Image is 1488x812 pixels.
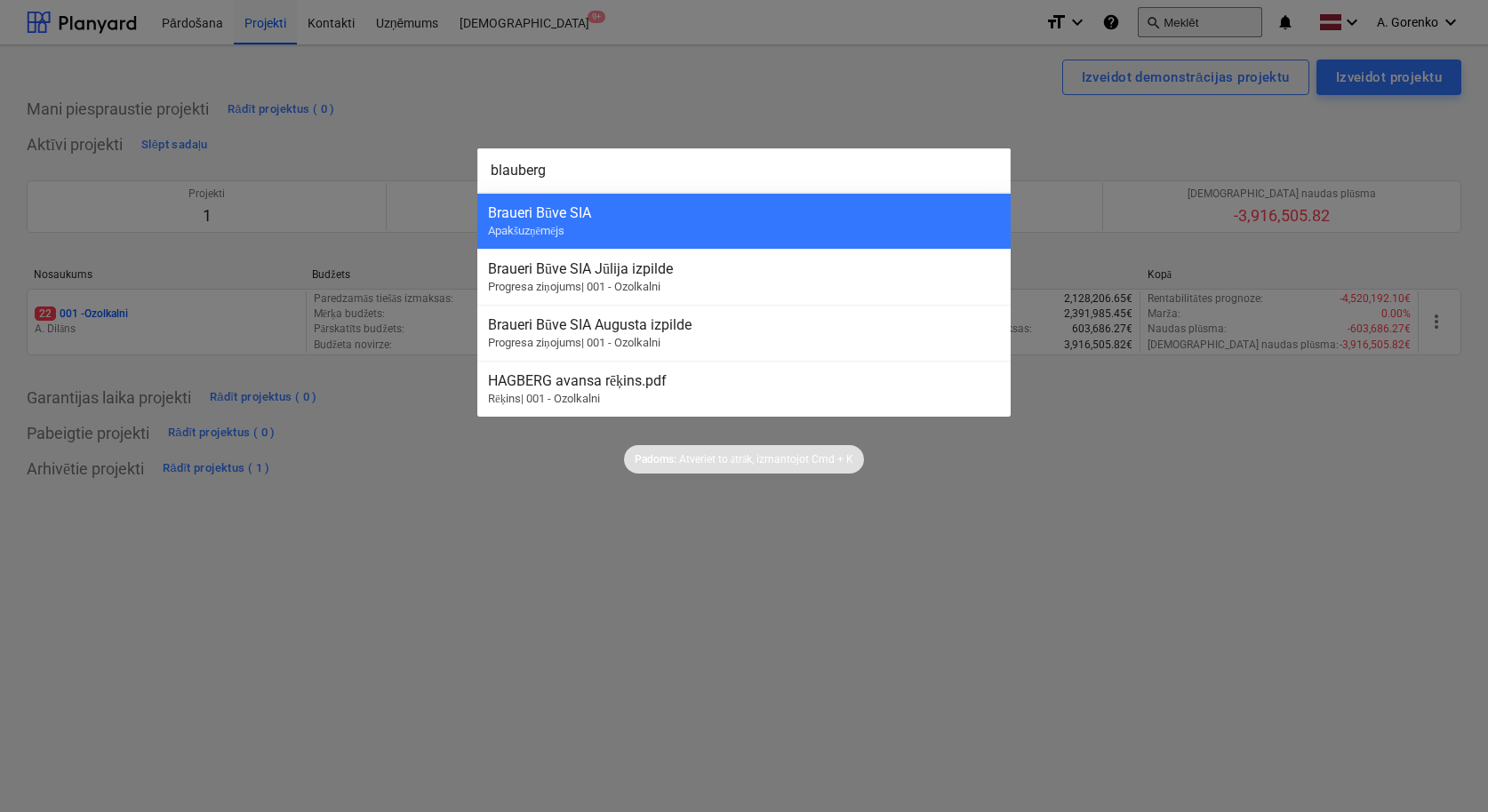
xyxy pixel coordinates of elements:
[488,204,1000,221] div: Braueri Būve SIA
[477,361,1011,417] div: HAGBERG avansa rēķins.pdfRēķins| 001 - Ozolkalni
[488,260,1000,277] div: Braueri Būve SIA Jūlija izpilde
[488,316,1000,333] div: Braueri Būve SIA Augusta izpilde
[635,452,676,467] p: Padoms:
[477,148,1011,193] input: Meklēt projektus, rindas, līgumus, progresa ziņojumus, apakšuzņēmējus ...
[488,336,660,349] span: Progresa ziņojums | 001 - Ozolkalni
[679,452,810,467] p: Atveriet to ātrāk, izmantojot
[477,249,1011,305] div: Braueri Būve SIA Jūlija izpildeProgresa ziņojums| 001 - Ozolkalni
[812,452,853,467] p: Cmd + K
[488,372,1000,389] div: HAGBERG avansa rēķins.pdf
[488,280,660,293] span: Progresa ziņojums | 001 - Ozolkalni
[488,224,564,237] span: Apakšuzņēmējs
[477,305,1011,361] div: Braueri Būve SIA Augusta izpildeProgresa ziņojums| 001 - Ozolkalni
[488,392,600,405] span: Rēķins | 001 - Ozolkalni
[624,445,865,474] div: Padoms:Atveriet to ātrāk, izmantojotCmd + K
[477,193,1011,249] div: Braueri Būve SIAApakšuzņēmējs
